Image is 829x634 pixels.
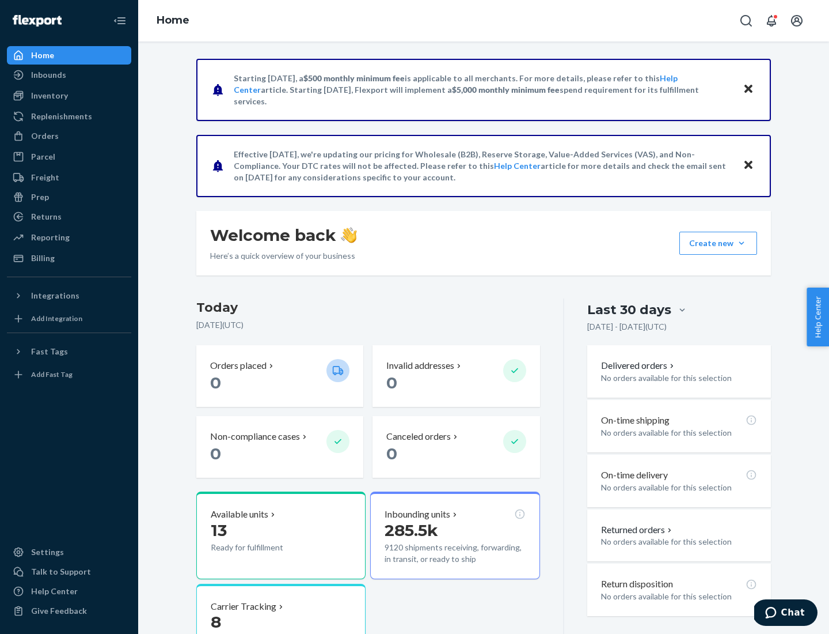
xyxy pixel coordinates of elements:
a: Help Center [7,582,131,601]
div: Freight [31,172,59,183]
a: Inbounds [7,66,131,84]
a: Replenishments [7,107,131,126]
div: Parcel [31,151,55,163]
img: hand-wave emoji [341,227,357,243]
button: Open account menu [785,9,808,32]
div: Inventory [31,90,68,101]
p: [DATE] - [DATE] ( UTC ) [587,321,667,333]
a: Returns [7,207,131,226]
div: Prep [31,191,49,203]
button: Inbounding units285.5k9120 shipments receiving, forwarding, in transit, or ready to ship [370,492,539,579]
p: Canceled orders [386,430,451,443]
div: Help Center [31,586,78,597]
img: Flexport logo [13,15,62,27]
span: 0 [210,373,221,393]
p: Effective [DATE], we're updating our pricing for Wholesale (B2B), Reserve Storage, Value-Added Se... [234,149,732,183]
button: Fast Tags [7,342,131,361]
a: Orders [7,127,131,145]
span: 0 [386,444,397,463]
button: Open notifications [760,9,783,32]
a: Add Integration [7,310,131,328]
a: Inventory [7,86,131,105]
div: Add Integration [31,314,82,323]
a: Add Fast Tag [7,365,131,384]
button: Integrations [7,286,131,305]
p: Starting [DATE], a is applicable to all merchants. For more details, please refer to this article... [234,73,732,107]
button: Talk to Support [7,563,131,581]
ol: breadcrumbs [147,4,199,37]
button: Orders placed 0 [196,345,363,407]
p: 9120 shipments receiving, forwarding, in transit, or ready to ship [385,542,525,565]
button: Non-compliance cases 0 [196,416,363,478]
a: Prep [7,188,131,206]
button: Close [741,157,756,174]
p: Invalid addresses [386,359,454,372]
p: No orders available for this selection [601,482,757,493]
p: [DATE] ( UTC ) [196,319,540,331]
div: Give Feedback [31,605,87,617]
div: Talk to Support [31,566,91,578]
a: Billing [7,249,131,267]
p: No orders available for this selection [601,372,757,384]
h1: Welcome back [210,225,357,246]
a: Freight [7,168,131,187]
a: Home [157,14,189,27]
span: $500 monthly minimum fee [303,73,405,83]
p: No orders available for this selection [601,536,757,548]
button: Create new [679,232,757,255]
p: On-time delivery [601,469,668,482]
button: Close [741,81,756,98]
button: Delivered orders [601,359,676,372]
div: Fast Tags [31,346,68,357]
div: Returns [31,211,62,222]
button: Canceled orders 0 [372,416,539,478]
button: Give Feedback [7,602,131,620]
div: Settings [31,546,64,558]
span: 13 [211,520,227,540]
p: Non-compliance cases [210,430,300,443]
button: Help Center [807,288,829,346]
p: On-time shipping [601,414,670,427]
a: Settings [7,543,131,561]
p: Carrier Tracking [211,600,276,613]
p: Ready for fulfillment [211,542,317,553]
button: Available units13Ready for fulfillment [196,492,366,579]
div: Add Fast Tag [31,369,73,379]
a: Parcel [7,148,131,166]
a: Help Center [494,161,541,171]
a: Reporting [7,228,131,247]
p: No orders available for this selection [601,427,757,439]
span: 8 [211,612,221,632]
button: Returned orders [601,523,674,537]
div: Integrations [31,290,79,301]
h3: Today [196,299,540,317]
p: Orders placed [210,359,267,372]
a: Home [7,46,131,65]
div: Home [31,50,54,61]
iframe: Opens a widget where you can chat to one of our agents [754,599,817,628]
button: Invalid addresses 0 [372,345,539,407]
span: 0 [386,373,397,393]
p: Here’s a quick overview of your business [210,250,357,262]
div: Orders [31,130,59,142]
span: 285.5k [385,520,438,540]
div: Replenishments [31,111,92,122]
button: Open Search Box [735,9,758,32]
p: No orders available for this selection [601,591,757,602]
p: Return disposition [601,578,673,591]
p: Available units [211,508,268,521]
button: Close Navigation [108,9,131,32]
div: Last 30 days [587,301,671,319]
span: 0 [210,444,221,463]
div: Inbounds [31,69,66,81]
div: Reporting [31,232,70,243]
span: $5,000 monthly minimum fee [452,85,560,95]
p: Inbounding units [385,508,450,521]
div: Billing [31,252,55,264]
